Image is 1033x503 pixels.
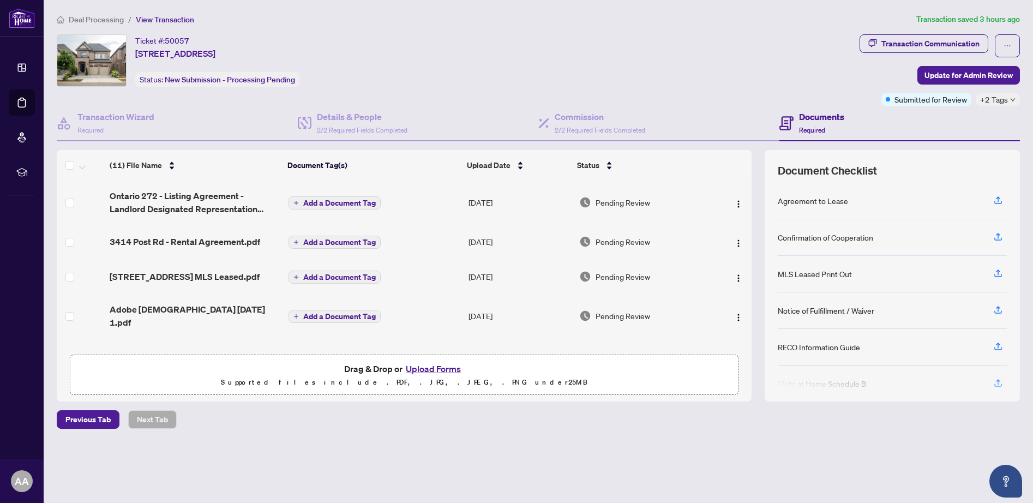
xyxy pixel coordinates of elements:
button: Logo [730,233,747,250]
img: Document Status [579,236,591,248]
th: (11) File Name [105,150,283,181]
button: Logo [730,268,747,285]
img: IMG-W12348814_1.jpg [57,35,126,86]
div: Confirmation of Cooperation [778,231,873,243]
button: Add a Document Tag [289,270,381,284]
h4: Commission [555,110,645,123]
img: Logo [734,313,743,322]
button: Add a Document Tag [289,235,381,249]
td: [DATE] [464,259,574,294]
h4: Documents [799,110,844,123]
h4: Details & People [317,110,407,123]
h4: Transaction Wizard [77,110,154,123]
span: Add a Document Tag [303,199,376,207]
span: Pending Review [596,196,650,208]
span: Upload Date [467,159,511,171]
span: 3414 Post Rd - Rental Agreement.pdf [110,235,260,248]
span: home [57,16,64,23]
img: Logo [734,274,743,283]
td: [DATE] [464,338,574,381]
button: Logo [730,307,747,325]
th: Upload Date [463,150,573,181]
span: 2/2 Required Fields Completed [317,126,407,134]
img: Logo [734,239,743,248]
span: Submitted for Review [894,93,967,105]
span: Required [77,126,104,134]
span: Pending Review [596,271,650,283]
button: Upload Forms [403,362,464,376]
span: Required [799,126,825,134]
div: MLS Leased Print Out [778,268,852,280]
span: Deal Processing [69,15,124,25]
span: plus [293,314,299,319]
span: Adobe [DEMOGRAPHIC_DATA] [DATE] 2.pdf [110,346,280,373]
span: Add a Document Tag [303,238,376,246]
td: [DATE] [464,294,574,338]
span: Adobe [DEMOGRAPHIC_DATA] [DATE] 1.pdf [110,303,280,329]
span: Status [577,159,599,171]
span: Ontario 272 - Listing Agreement - Landlord Designated Representation Agreement Authority to Offer... [110,189,280,215]
p: Supported files include .PDF, .JPG, .JPEG, .PNG under 25 MB [77,376,731,389]
div: RECO Information Guide [778,341,860,353]
th: Status [573,150,710,181]
button: Add a Document Tag [289,271,381,284]
span: Previous Tab [65,411,111,428]
img: Document Status [579,271,591,283]
button: Previous Tab [57,410,119,429]
button: Add a Document Tag [289,309,381,324]
div: Status: [135,72,299,87]
span: Pending Review [596,310,650,322]
div: Notice of Fulfillment / Waiver [778,304,874,316]
button: Add a Document Tag [289,196,381,210]
th: Document Tag(s) [283,150,463,181]
span: down [1010,97,1016,103]
button: Open asap [989,465,1022,498]
span: (11) File Name [110,159,162,171]
button: Update for Admin Review [917,66,1020,85]
button: Next Tab [128,410,177,429]
span: [STREET_ADDRESS] MLS Leased.pdf [110,270,260,283]
td: [DATE] [464,181,574,224]
img: Document Status [579,310,591,322]
span: Add a Document Tag [303,273,376,281]
li: / [128,13,131,26]
button: Add a Document Tag [289,236,381,249]
button: Add a Document Tag [289,196,381,209]
span: [STREET_ADDRESS] [135,47,215,60]
button: Transaction Communication [860,34,988,53]
span: plus [293,274,299,280]
span: Pending Review [596,236,650,248]
span: 2/2 Required Fields Completed [555,126,645,134]
span: plus [293,239,299,245]
img: Document Status [579,196,591,208]
span: Update for Admin Review [924,67,1013,84]
article: Transaction saved 3 hours ago [916,13,1020,26]
span: Document Checklist [778,163,877,178]
span: Add a Document Tag [303,313,376,320]
span: New Submission - Processing Pending [165,75,295,85]
div: Transaction Communication [881,35,980,52]
button: Add a Document Tag [289,310,381,323]
span: Drag & Drop orUpload FormsSupported files include .PDF, .JPG, .JPEG, .PNG under25MB [70,355,738,396]
div: Agreement to Lease [778,195,848,207]
span: plus [293,200,299,206]
button: Logo [730,194,747,211]
span: View Transaction [136,15,194,25]
td: [DATE] [464,224,574,259]
span: Drag & Drop or [344,362,464,376]
img: Logo [734,200,743,208]
img: logo [9,8,35,28]
span: +2 Tags [980,93,1008,106]
div: Ticket #: [135,34,189,47]
span: 50057 [165,36,189,46]
span: ellipsis [1004,42,1011,50]
span: AA [15,474,29,489]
